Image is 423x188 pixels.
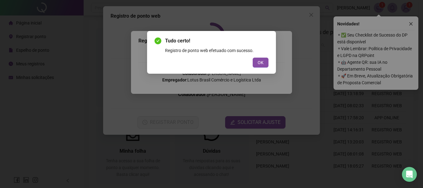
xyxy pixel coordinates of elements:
span: OK [258,59,264,66]
span: check-circle [155,37,161,44]
span: Tudo certo! [165,37,268,45]
div: Registro de ponto web efetuado com sucesso. [165,47,268,54]
button: OK [253,58,268,68]
div: Open Intercom Messenger [402,167,417,182]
